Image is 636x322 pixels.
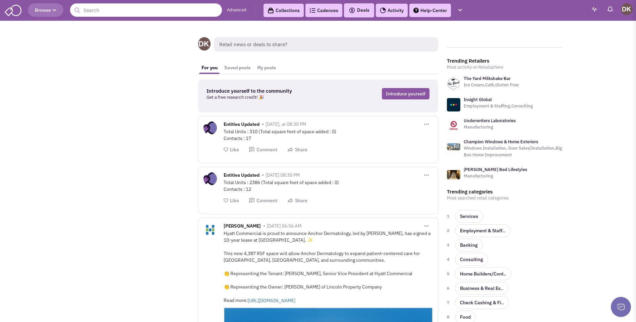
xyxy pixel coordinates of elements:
button: Like [224,147,239,153]
span: [DATE], at 08:30 PM [266,121,306,127]
p: Most activity on Retailsphere [447,64,563,71]
div: Total Units : 2386 (Total square feet of space added : 0) Contacts : 12 [224,179,433,192]
button: Share [287,197,307,204]
img: help.png [413,8,419,13]
span: Retail news or deals to share? [214,37,438,52]
span: Deals [349,7,369,13]
span: 7 [447,299,451,306]
a: Advanced [227,7,246,13]
img: Cadences_logo.png [309,8,315,13]
a: Cadences [305,4,342,17]
button: Like [224,197,239,204]
button: Share [287,147,307,153]
a: My posts [254,62,279,74]
span: 1 [447,213,451,220]
a: [URL][DOMAIN_NAME] [248,297,342,304]
a: [PERSON_NAME] Bed Lifestyles [464,167,527,172]
button: Comment [249,197,277,204]
p: Employment & Staffing,Consulting [464,103,533,109]
span: Browse [35,7,56,13]
a: Services [455,210,483,223]
button: Browse [28,3,63,17]
a: Introduce yourself [382,88,429,99]
a: Employment & Staff.. [455,224,510,237]
p: Windows Installation, Door Sales/Installation,Big Box Home Improvement [464,145,563,158]
div: Total Units : 310 (Total square feet of space added : 0) Contacts : 17 [224,128,433,142]
a: The Yard Milkshake Bar [464,76,511,81]
a: Champion Windows & Home Exteriors [464,139,538,145]
span: 2 [447,227,451,234]
span: Entities Updated [224,121,259,129]
a: Saved posts [221,62,254,74]
button: Comment [249,147,277,153]
h3: Trending Retailers [447,58,563,64]
span: Entities Updated [224,172,259,180]
div: Hyatt Commercial is proud to announce Anchor Dermatology, led by [PERSON_NAME], has signed a 10-y... [224,230,433,304]
p: Most searched retail categories [447,195,563,202]
a: Collections [264,4,304,17]
a: Help-Center [409,4,451,17]
span: 4 [447,256,451,263]
span: 5 [447,270,451,277]
span: Like [230,197,239,204]
span: [DATE] 06:56 AM [267,223,301,229]
button: Deals [347,6,371,15]
img: icon-collection-lavender-black.svg [268,7,274,14]
span: Like [230,147,239,153]
img: Donnie Keller [621,3,633,15]
span: 8 [447,314,451,320]
a: Home Builders/Cont.. [455,267,511,280]
img: Activity.png [380,7,386,13]
span: 3 [447,242,451,248]
h3: Introduce yourself to the community [207,88,333,94]
img: icon-deals.svg [349,6,355,14]
p: Ice Cream,Café,Gluten Free [464,82,519,88]
input: Search [70,3,222,17]
p: Get a free research credit! 🎉 [207,94,333,101]
a: Underwriters Laboratories [464,118,516,124]
a: Banking [455,239,483,251]
a: Insight Global [464,97,492,102]
p: Manufacturing [464,173,527,179]
span: [DATE] 08:30 PM [266,172,300,178]
a: Check Cashing & Fi.. [455,296,509,309]
img: SmartAdmin [5,3,21,16]
a: Consulting [455,253,488,266]
span: 6 [447,285,451,292]
a: Activity [376,4,408,17]
h3: Trending categories [447,189,563,195]
p: Manufacturing [464,124,516,131]
a: Business & Real Es.. [455,282,508,295]
a: For you [198,62,221,74]
span: [PERSON_NAME] [224,223,261,231]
